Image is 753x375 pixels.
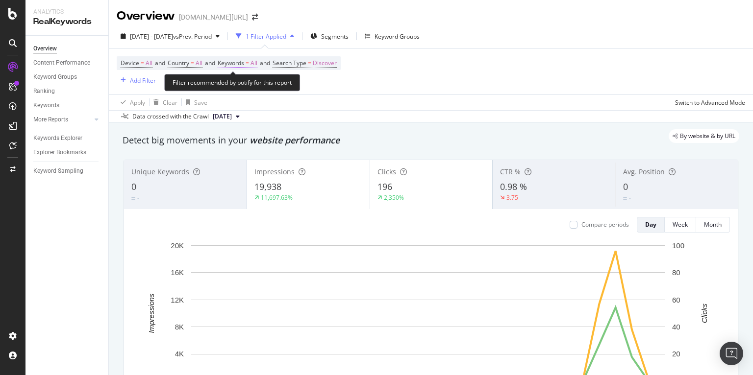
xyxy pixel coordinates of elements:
[146,56,152,70] span: All
[33,100,101,111] a: Keywords
[500,167,521,176] span: CTR %
[33,147,86,158] div: Explorer Bookmarks
[581,220,629,229] div: Compare periods
[308,59,311,67] span: =
[261,193,293,202] div: 11,697.63%
[131,181,136,192] span: 0
[33,133,82,143] div: Keywords Explorer
[130,98,145,107] div: Apply
[205,59,215,67] span: and
[645,220,656,229] div: Day
[175,323,184,331] text: 8K
[33,115,68,125] div: More Reports
[33,8,100,16] div: Analytics
[680,133,735,139] span: By website & by URL
[637,217,665,233] button: Day
[137,194,139,202] div: -
[671,94,745,110] button: Switch to Advanced Mode
[696,217,730,233] button: Month
[33,86,55,96] div: Ranking
[33,58,90,68] div: Content Performance
[117,8,175,24] div: Overview
[33,166,83,176] div: Keyword Sampling
[130,76,156,85] div: Add Filter
[121,59,139,67] span: Device
[196,56,202,70] span: All
[33,72,77,82] div: Keyword Groups
[132,112,209,121] div: Data crossed with the Crawl
[163,98,177,107] div: Clear
[117,74,156,86] button: Add Filter
[623,167,665,176] span: Avg. Position
[33,44,57,54] div: Overview
[260,59,270,67] span: and
[131,197,135,200] img: Equal
[213,112,232,121] span: 2025 Jul. 24th
[33,72,101,82] a: Keyword Groups
[209,111,244,122] button: [DATE]
[669,129,739,143] div: legacy label
[665,217,696,233] button: Week
[361,28,424,44] button: Keyword Groups
[672,241,684,250] text: 100
[33,100,59,111] div: Keywords
[675,98,745,107] div: Switch to Advanced Mode
[623,181,628,192] span: 0
[720,342,743,365] div: Open Intercom Messenger
[500,181,527,192] span: 0.98 %
[171,296,184,304] text: 12K
[218,59,244,67] span: Keywords
[182,94,207,110] button: Save
[232,28,298,44] button: 1 Filter Applied
[251,56,257,70] span: All
[131,167,189,176] span: Unique Keywords
[33,58,101,68] a: Content Performance
[377,181,392,192] span: 196
[194,98,207,107] div: Save
[629,194,631,202] div: -
[33,115,92,125] a: More Reports
[672,323,680,331] text: 40
[672,268,680,277] text: 80
[175,350,184,358] text: 4K
[672,350,680,358] text: 20
[273,59,306,67] span: Search Type
[321,32,349,41] span: Segments
[254,181,281,192] span: 19,938
[252,14,258,21] div: arrow-right-arrow-left
[700,303,708,323] text: Clicks
[33,147,101,158] a: Explorer Bookmarks
[171,268,184,277] text: 16K
[33,166,101,176] a: Keyword Sampling
[704,220,722,229] div: Month
[33,133,101,143] a: Keywords Explorer
[672,296,680,304] text: 60
[313,56,337,70] span: Discover
[306,28,352,44] button: Segments
[117,28,224,44] button: [DATE] - [DATE]vsPrev. Period
[673,220,688,229] div: Week
[33,44,101,54] a: Overview
[117,94,145,110] button: Apply
[171,241,184,250] text: 20K
[33,86,101,96] a: Ranking
[33,16,100,27] div: RealKeywords
[254,167,295,176] span: Impressions
[246,59,249,67] span: =
[384,193,404,202] div: 2,350%
[141,59,144,67] span: =
[147,293,155,333] text: Impressions
[375,32,420,41] div: Keyword Groups
[168,59,189,67] span: Country
[623,197,627,200] img: Equal
[130,32,173,41] span: [DATE] - [DATE]
[155,59,165,67] span: and
[150,94,177,110] button: Clear
[164,74,300,91] div: Filter recommended by botify for this report
[191,59,194,67] span: =
[173,32,212,41] span: vs Prev. Period
[246,32,286,41] div: 1 Filter Applied
[179,12,248,22] div: [DOMAIN_NAME][URL]
[506,193,518,202] div: 3.75
[377,167,396,176] span: Clicks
